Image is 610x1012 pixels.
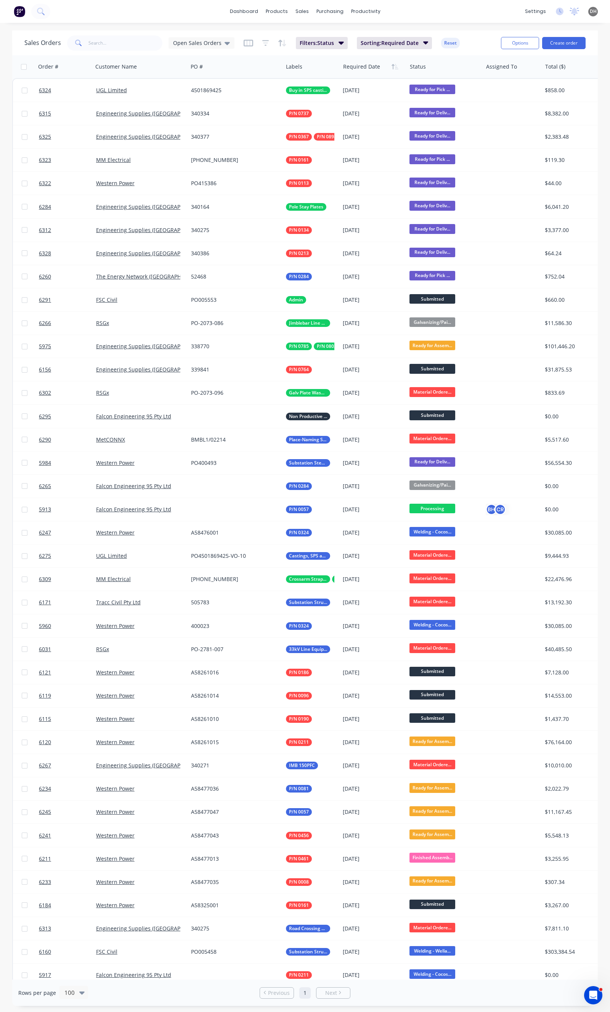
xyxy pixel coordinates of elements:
[96,762,226,769] a: Engineering Supplies ([GEOGRAPHIC_DATA]) Pty Ltd
[286,226,312,234] button: P/N 0134
[96,925,226,932] a: Engineering Supplies ([GEOGRAPHIC_DATA]) Pty Ltd
[343,110,403,117] div: [DATE]
[39,498,96,521] a: 5913
[286,436,330,444] button: Place-Naming Signage Stands
[39,638,96,661] a: 6031
[545,459,604,467] div: $56,554.30
[486,504,497,515] div: BH
[289,389,327,397] span: Galv Plate Washers
[409,457,455,467] span: Ready for Deliv...
[39,156,51,164] span: 6323
[289,645,327,653] span: 33kV Line Equipment
[39,475,96,498] a: 6265
[343,319,403,327] div: [DATE]
[39,591,96,614] a: 6171
[409,317,455,327] span: Galvanizing/Pai...
[545,133,604,141] div: $2,383.48
[286,156,312,164] button: P/N 0161
[39,731,96,754] a: 6120
[409,178,455,187] span: Ready for Deliv...
[39,878,51,886] span: 6233
[39,925,51,932] span: 6313
[39,824,96,847] a: 6241
[191,63,203,70] div: PO #
[289,179,309,187] span: P/N 0113
[343,343,403,350] div: [DATE]
[409,248,455,257] span: Ready for Deliv...
[96,343,226,350] a: Engineering Supplies ([GEOGRAPHIC_DATA]) Pty Ltd
[299,987,311,999] a: Page 1 is your current page
[286,203,326,211] button: Pole Stay Plates
[39,436,51,444] span: 6290
[96,366,226,373] a: Engineering Supplies ([GEOGRAPHIC_DATA]) Pty Ltd
[343,63,380,70] div: Required Date
[96,110,226,117] a: Engineering Supplies ([GEOGRAPHIC_DATA]) Pty Ltd
[545,366,604,373] div: $31,875.53
[286,389,330,397] button: Galv Plate Washers
[39,482,51,490] span: 6265
[289,738,309,746] span: P/N 0211
[545,110,604,117] div: $8,382.00
[289,203,323,211] span: Pole Stay Plates
[96,902,135,909] a: Western Power
[96,296,117,303] a: FSC Civil
[96,389,109,396] a: RSGx
[39,366,51,373] span: 6156
[289,366,309,373] span: P/N 0764
[343,436,403,444] div: [DATE]
[286,250,312,257] button: P/N 0213
[39,808,51,816] span: 6245
[409,387,455,397] span: Material Ordere...
[286,459,330,467] button: Substation Steel & Ali
[286,645,330,653] button: 33kV Line Equipment
[96,948,117,955] a: FSC Civil
[286,529,312,536] button: P/N 0324
[191,250,275,257] div: 340386
[289,808,309,816] span: P/N 0057
[39,599,51,606] span: 6171
[289,552,327,560] span: Castings, SPS and Buy In
[289,878,309,886] span: P/N 0008
[286,63,302,70] div: Labels
[545,250,604,257] div: $64.24
[39,413,51,420] span: 6295
[409,434,455,443] span: Material Ordere...
[39,506,51,513] span: 5913
[409,85,455,94] span: Ready for Pick ...
[289,785,309,793] span: P/N 0081
[39,149,96,171] a: 6323
[39,179,51,187] span: 6322
[286,785,312,793] button: P/N 0081
[286,692,312,700] button: P/N 0096
[343,86,403,94] div: [DATE]
[286,715,312,723] button: P/N 0190
[39,250,51,257] span: 6328
[191,226,275,234] div: 340275
[96,622,135,629] a: Western Power
[39,343,51,350] span: 5975
[494,504,506,515] div: CR
[191,319,275,327] div: PO-2073-086
[38,63,58,70] div: Order #
[289,436,327,444] span: Place-Naming Signage Stands
[96,273,223,280] a: The Energy Network ([GEOGRAPHIC_DATA]) Pty Ltd
[286,622,312,630] button: P/N 0324
[39,777,96,800] a: 6234
[584,986,602,1004] iframe: Intercom live chat
[39,381,96,404] a: 6302
[96,738,135,746] a: Western Power
[545,482,604,490] div: $0.00
[289,110,309,117] span: P/N 0737
[289,482,309,490] span: P/N 0284
[39,661,96,684] a: 6121
[39,459,51,467] span: 5984
[289,296,303,304] span: Admin
[486,504,506,515] button: BHCR
[96,692,135,699] a: Western Power
[409,108,455,117] span: Ready for Deliv...
[343,366,403,373] div: [DATE]
[96,971,171,978] a: Falcon Engineering 95 Pty Ltd
[289,319,327,327] span: Jimblebar Line Equipment
[286,110,312,117] button: P/N 0737
[39,102,96,125] a: 6315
